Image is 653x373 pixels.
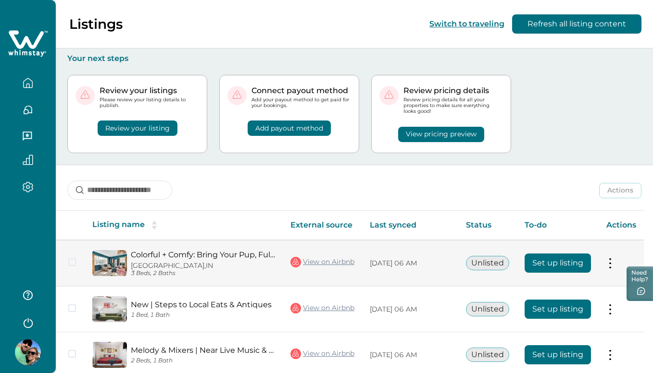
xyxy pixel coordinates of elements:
button: Switch to traveling [429,19,504,28]
button: Add payout method [248,120,331,136]
button: Unlisted [466,256,509,270]
p: Connect payout method [251,86,351,96]
th: Actions [599,211,644,240]
p: Add your payout method to get paid for your bookings. [251,97,351,108]
a: New | Steps to Local Eats & Antiques [131,300,275,309]
img: propertyImage_Colorful + Comfy: Bring Your Pup, Fully Fenced [92,250,127,276]
a: View on Airbnb [290,256,354,268]
button: sorting [145,220,164,230]
p: Review pricing details for all your properties to make sure everything looks good! [403,97,503,115]
p: [DATE] 06 AM [370,259,451,268]
button: View pricing preview [398,127,484,142]
a: View on Airbnb [290,302,354,314]
th: Listing name [85,211,283,240]
p: Your next steps [67,54,641,63]
th: Last synced [362,211,458,240]
p: 3 Beds, 2 Baths [131,270,275,277]
button: Set up listing [525,300,591,319]
p: [DATE] 06 AM [370,350,451,360]
button: Review your listing [98,120,177,136]
button: Set up listing [525,345,591,364]
button: Unlisted [466,348,509,362]
img: propertyImage_New | Steps to Local Eats & Antiques [92,296,127,322]
p: Please review your listing details to publish. [100,97,199,108]
th: Status [458,211,517,240]
th: To-do [517,211,599,240]
p: Review your listings [100,86,199,96]
p: [DATE] 06 AM [370,305,451,314]
button: Set up listing [525,253,591,273]
p: 2 Beds, 1 Bath [131,357,275,364]
img: Whimstay Host [15,339,41,365]
button: Unlisted [466,302,509,316]
button: Refresh all listing content [512,14,641,34]
a: View on Airbnb [290,348,354,360]
img: propertyImage_Melody & Mixers | Near Live Music & Nightlife [92,342,127,368]
a: Melody & Mixers | Near Live Music & Nightlife [131,346,275,355]
th: External source [283,211,362,240]
button: Actions [599,183,641,198]
p: 1 Bed, 1 Bath [131,312,275,319]
p: Review pricing details [403,86,503,96]
a: Colorful + Comfy: Bring Your Pup, Fully Fenced [131,250,275,259]
p: Listings [69,16,123,32]
p: [GEOGRAPHIC_DATA], IN [131,262,275,270]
